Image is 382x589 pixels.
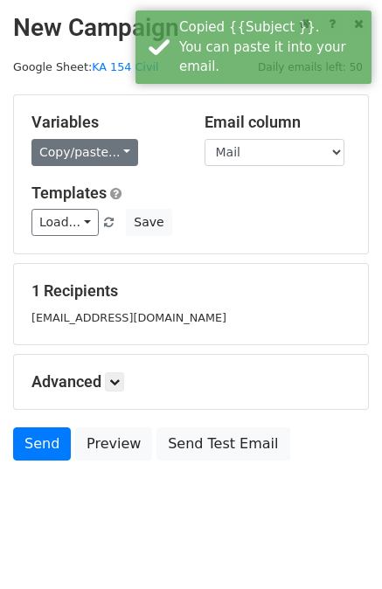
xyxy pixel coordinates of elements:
a: Preview [75,427,152,461]
h5: Variables [31,113,178,132]
small: Google Sheet: [13,60,159,73]
a: Copy/paste... [31,139,138,166]
h5: 1 Recipients [31,281,351,301]
a: Send Test Email [156,427,289,461]
div: Copied {{Subject }}. You can paste it into your email. [179,17,365,77]
h2: New Campaign [13,13,369,43]
h5: Email column [205,113,351,132]
h5: Advanced [31,372,351,392]
a: Send [13,427,71,461]
a: Load... [31,209,99,236]
a: Templates [31,184,107,202]
small: [EMAIL_ADDRESS][DOMAIN_NAME] [31,311,226,324]
a: KA 154 Civil [92,60,158,73]
button: Save [126,209,171,236]
iframe: Chat Widget [295,505,382,589]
